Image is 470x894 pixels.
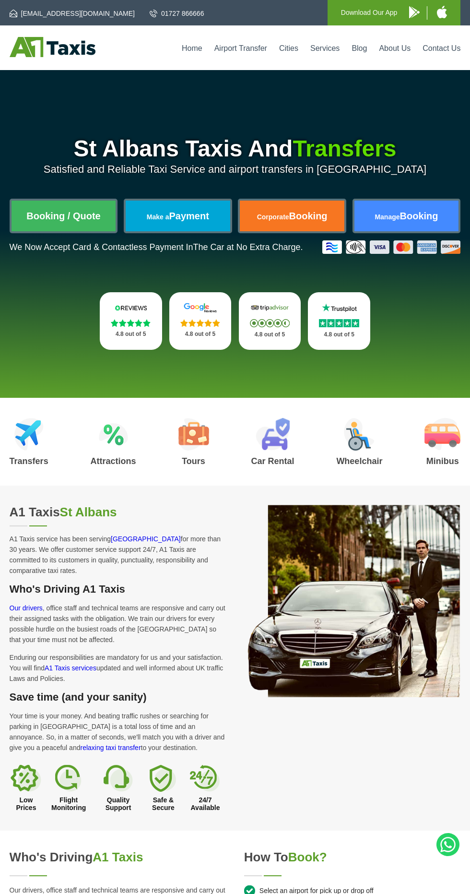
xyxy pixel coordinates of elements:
[182,44,202,52] a: Home
[10,505,226,520] h2: A1 Taxis
[318,303,360,313] img: Trustpilot
[100,292,162,350] a: Reviews.io Stars 4.8 out of 5
[240,201,344,231] a: CorporateBooking
[93,850,143,864] span: A1 Taxis
[319,319,359,327] img: Stars
[288,850,327,864] span: Book?
[53,765,84,792] img: Flight Monitoring
[10,163,461,176] p: Satisfied and Reliable Taxi Service and airport transfers in [GEOGRAPHIC_DATA]
[244,505,461,697] img: A1 Taxis in St Albans
[10,457,48,465] h3: Transfers
[344,418,375,451] img: Wheelchair
[110,303,152,313] img: Reviews.io
[60,505,117,519] span: St Albans
[352,44,367,52] a: Blog
[10,711,226,753] p: Your time is your money. And beating traffic rushes or searching for parking in [GEOGRAPHIC_DATA]...
[91,457,136,465] h3: Attractions
[10,242,303,252] p: We Now Accept Card & Contactless Payment In
[45,664,96,672] a: A1 Taxis services
[14,418,44,451] img: Airport Transfers
[214,44,267,52] a: Airport Transfer
[10,604,43,612] a: Our drivers
[379,44,411,52] a: About Us
[111,535,181,543] a: [GEOGRAPHIC_DATA]
[10,603,226,645] p: , office staff and technical teams are responsive and carry out their assigned tasks with the obl...
[169,292,232,350] a: Google Stars 4.8 out of 5
[250,319,290,327] img: Stars
[341,7,398,19] p: Download Our App
[256,418,290,451] img: Car Rental
[190,765,221,792] img: 24/7 Available
[80,744,141,751] a: relaxing taxi transfer
[437,6,447,18] img: A1 Taxis iPhone App
[10,850,226,865] h2: Who's Driving
[43,796,94,811] h3: Flight Monitoring
[10,583,226,596] h3: Who's Driving A1 Taxis
[354,201,459,231] a: ManageBooking
[185,796,226,811] h3: 24/7 Available
[10,37,95,57] img: A1 Taxis St Albans LTD
[150,9,204,18] a: 01727 866666
[293,136,396,161] span: Transfers
[308,292,370,350] a: Trustpilot Stars 4.8 out of 5
[310,44,340,52] a: Services
[239,292,301,350] a: Tripadvisor Stars 4.8 out of 5
[244,850,461,865] h2: How to
[318,329,360,341] p: 4.8 out of 5
[257,213,289,221] span: Corporate
[10,137,461,160] h1: St Albans Taxis And
[375,213,399,221] span: Manage
[126,201,230,231] a: Make aPayment
[178,457,209,465] h3: Tours
[103,765,134,792] img: Quality Support
[10,9,135,18] a: [EMAIL_ADDRESS][DOMAIN_NAME]
[279,44,298,52] a: Cities
[110,328,152,340] p: 4.8 out of 5
[424,457,460,465] h3: Minibus
[193,242,303,252] span: The Car at No Extra Charge.
[180,319,220,327] img: Stars
[10,796,43,811] h3: Low Prices
[180,328,221,340] p: 4.8 out of 5
[249,329,291,341] p: 4.8 out of 5
[10,534,226,576] p: A1 Taxis service has been serving for more than 30 years. We offer customer service support 24/7,...
[148,765,178,792] img: Safe & Secure
[423,44,460,52] a: Contact Us
[10,691,226,703] h3: Save time (and your sanity)
[251,457,294,465] h3: Car Rental
[409,6,420,18] img: A1 Taxis Android App
[322,240,460,254] img: Credit And Debit Cards
[178,418,209,451] img: Tours
[111,319,151,327] img: Stars
[99,418,128,451] img: Attractions
[147,213,169,221] span: Make a
[12,201,116,231] a: Booking / Quote
[424,418,460,451] img: Minibus
[94,796,142,811] h3: Quality Support
[10,652,226,684] p: Enduring our responsibilities are mandatory for us and your satisfaction. You will find updated a...
[249,303,291,313] img: Tripadvisor
[180,303,221,313] img: Google
[336,457,382,465] h3: Wheelchair
[142,796,185,811] h3: Safe & Secure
